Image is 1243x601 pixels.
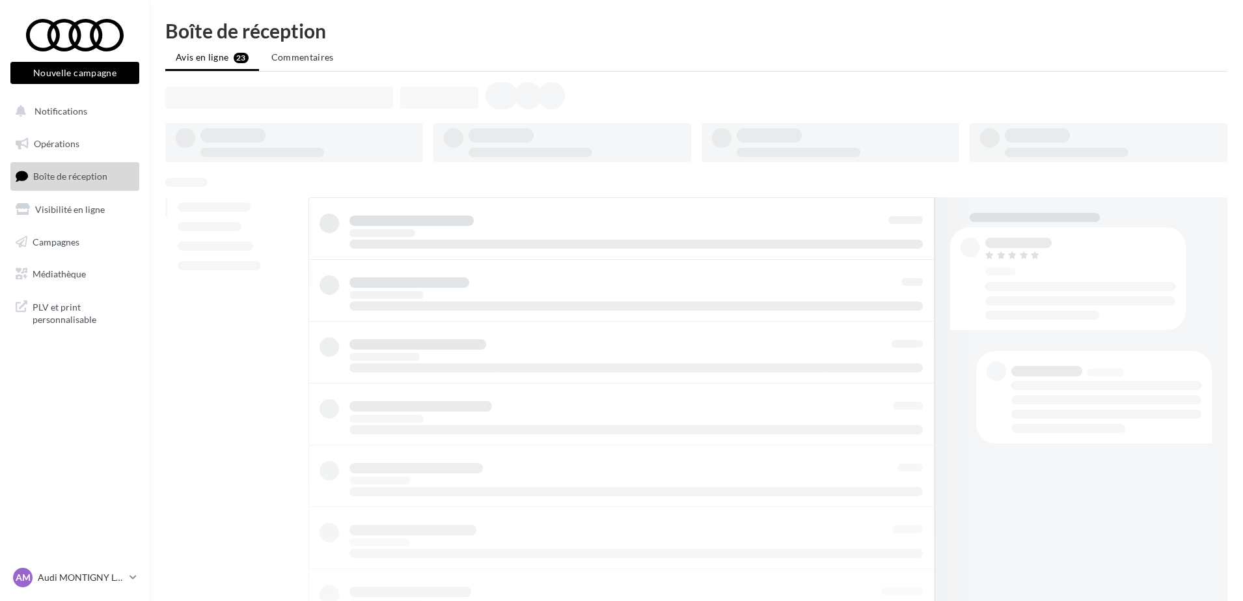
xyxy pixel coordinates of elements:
[34,138,79,149] span: Opérations
[8,196,142,223] a: Visibilité en ligne
[33,171,107,182] span: Boîte de réception
[8,162,142,190] a: Boîte de réception
[10,62,139,84] button: Nouvelle campagne
[8,98,137,125] button: Notifications
[271,51,334,63] span: Commentaires
[8,229,142,256] a: Campagnes
[16,571,31,584] span: AM
[8,260,142,288] a: Médiathèque
[33,268,86,279] span: Médiathèque
[165,21,1227,40] div: Boîte de réception
[10,565,139,590] a: AM Audi MONTIGNY LE BRETONNE
[35,204,105,215] span: Visibilité en ligne
[8,130,142,158] a: Opérations
[8,293,142,331] a: PLV et print personnalisable
[38,571,124,584] p: Audi MONTIGNY LE BRETONNE
[33,236,79,247] span: Campagnes
[34,105,87,117] span: Notifications
[33,298,134,326] span: PLV et print personnalisable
